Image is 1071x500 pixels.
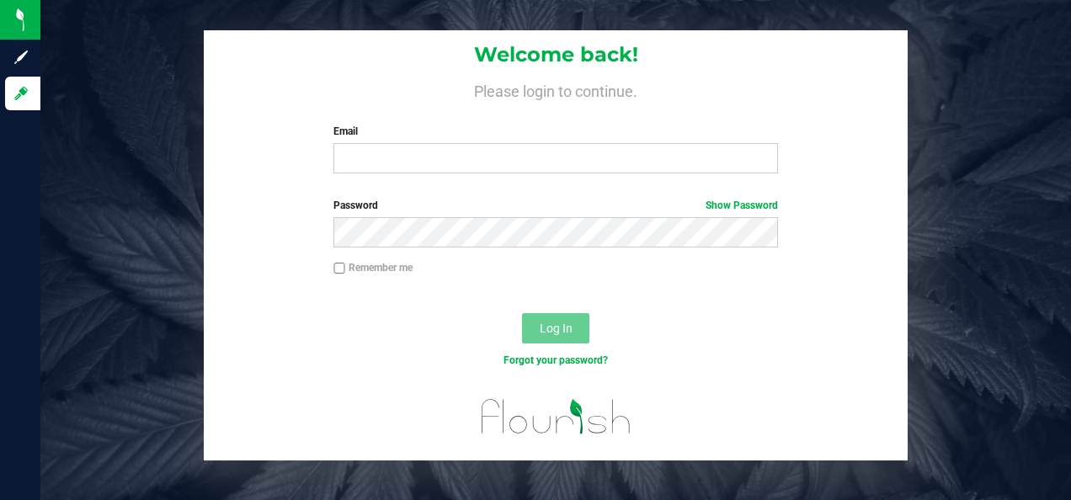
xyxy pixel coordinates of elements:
button: Log In [522,313,589,343]
inline-svg: Log in [13,85,29,102]
inline-svg: Sign up [13,49,29,66]
label: Email [333,124,777,139]
a: Forgot your password? [504,354,608,366]
h1: Welcome back! [204,44,908,66]
span: Password [333,199,378,211]
h4: Please login to continue. [204,80,908,100]
input: Remember me [333,263,345,274]
a: Show Password [706,199,778,211]
span: Log In [540,322,573,335]
img: flourish_logo.svg [468,386,644,447]
label: Remember me [333,260,413,275]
